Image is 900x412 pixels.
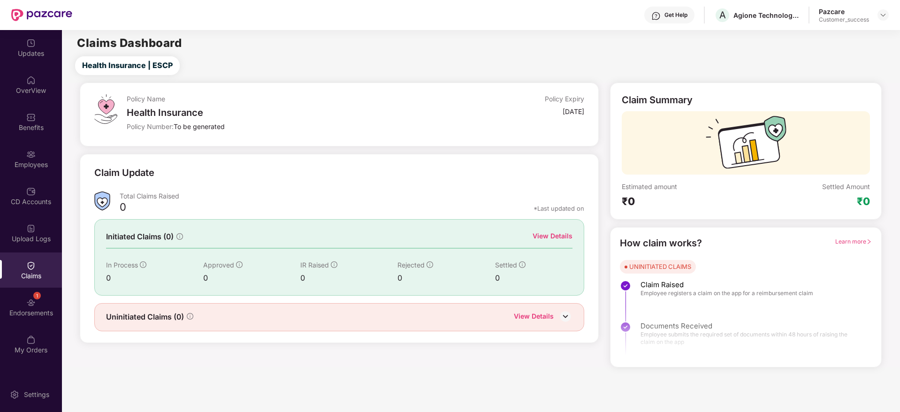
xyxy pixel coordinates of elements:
[331,261,337,268] span: info-circle
[300,261,329,269] span: IR Raised
[835,238,872,245] span: Learn more
[651,11,661,21] img: svg+xml;base64,PHN2ZyBpZD0iSGVscC0zMngzMiIgeG1sbnM9Imh0dHA6Ly93d3cudzMub3JnLzIwMDAvc3ZnIiB3aWR0aD...
[33,292,41,299] div: 1
[495,272,573,284] div: 0
[127,122,432,131] div: Policy Number:
[26,335,36,344] img: svg+xml;base64,PHN2ZyBpZD0iTXlfT3JkZXJzIiBkYXRhLW5hbWU9Ik15IE9yZGVycyIgeG1sbnM9Imh0dHA6Ly93d3cudz...
[558,309,572,323] img: DownIcon
[427,261,433,268] span: info-circle
[26,76,36,85] img: svg+xml;base64,PHN2ZyBpZD0iSG9tZSIgeG1sbnM9Imh0dHA6Ly93d3cudzMub3JnLzIwMDAvc3ZnIiB3aWR0aD0iMjAiIG...
[203,261,234,269] span: Approved
[629,262,691,271] div: UNINITIATED CLAIMS
[94,166,154,180] div: Claim Update
[10,390,19,399] img: svg+xml;base64,PHN2ZyBpZD0iU2V0dGluZy0yMHgyMCIgeG1sbnM9Imh0dHA6Ly93d3cudzMub3JnLzIwMDAvc3ZnIiB3aW...
[300,272,397,284] div: 0
[819,7,869,16] div: Pazcare
[26,224,36,233] img: svg+xml;base64,PHN2ZyBpZD0iVXBsb2FkX0xvZ3MiIGRhdGEtbmFtZT0iVXBsb2FkIExvZ3MiIHhtbG5zPSJodHRwOi8vd3...
[106,231,174,243] span: Initiated Claims (0)
[26,113,36,122] img: svg+xml;base64,PHN2ZyBpZD0iQmVuZWZpdHMiIHhtbG5zPSJodHRwOi8vd3d3LnczLm9yZy8yMDAwL3N2ZyIgd2lkdGg9Ij...
[21,390,52,399] div: Settings
[819,16,869,23] div: Customer_success
[397,261,425,269] span: Rejected
[106,261,138,269] span: In Process
[120,200,126,216] div: 0
[641,280,813,290] span: Claim Raised
[82,60,173,71] span: Health Insurance | ESCP
[641,290,813,297] span: Employee registers a claim on the app for a reimbursement claim
[545,94,584,103] div: Policy Expiry
[11,9,72,21] img: New Pazcare Logo
[534,204,584,213] div: *Last updated on
[94,94,117,124] img: svg+xml;base64,PHN2ZyB4bWxucz0iaHR0cDovL3d3dy53My5vcmcvMjAwMC9zdmciIHdpZHRoPSI0OS4zMiIgaGVpZ2h0PS...
[563,107,584,116] div: [DATE]
[620,280,631,291] img: svg+xml;base64,PHN2ZyBpZD0iU3RlcC1Eb25lLTMyeDMyIiB4bWxucz0iaHR0cDovL3d3dy53My5vcmcvMjAwMC9zdmciIH...
[622,182,746,191] div: Estimated amount
[106,272,203,284] div: 0
[26,150,36,159] img: svg+xml;base64,PHN2ZyBpZD0iRW1wbG95ZWVzIiB4bWxucz0iaHR0cDovL3d3dy53My5vcmcvMjAwMC9zdmciIHdpZHRoPS...
[706,116,786,175] img: svg+xml;base64,PHN2ZyB3aWR0aD0iMTcyIiBoZWlnaHQ9IjExMyIgdmlld0JveD0iMCAwIDE3MiAxMTMiIGZpbGw9Im5vbm...
[77,38,182,49] h2: Claims Dashboard
[174,122,225,130] span: To be generated
[397,272,495,284] div: 0
[127,94,432,103] div: Policy Name
[140,261,146,268] span: info-circle
[622,195,746,208] div: ₹0
[519,261,526,268] span: info-circle
[26,187,36,196] img: svg+xml;base64,PHN2ZyBpZD0iQ0RfQWNjb3VudHMiIGRhdGEtbmFtZT0iQ0QgQWNjb3VudHMiIHhtbG5zPSJodHRwOi8vd3...
[26,298,36,307] img: svg+xml;base64,PHN2ZyBpZD0iRW5kb3JzZW1lbnRzIiB4bWxucz0iaHR0cDovL3d3dy53My5vcmcvMjAwMC9zdmciIHdpZH...
[495,261,517,269] span: Settled
[822,182,870,191] div: Settled Amount
[203,272,300,284] div: 0
[879,11,887,19] img: svg+xml;base64,PHN2ZyBpZD0iRHJvcGRvd24tMzJ4MzIiIHhtbG5zPSJodHRwOi8vd3d3LnczLm9yZy8yMDAwL3N2ZyIgd2...
[664,11,687,19] div: Get Help
[857,195,870,208] div: ₹0
[236,261,243,268] span: info-circle
[187,313,193,320] span: info-circle
[733,11,799,20] div: Agione Technologies Private Limited
[75,56,180,75] button: Health Insurance | ESCP
[620,236,702,251] div: How claim works?
[94,191,110,211] img: ClaimsSummaryIcon
[533,231,572,241] div: View Details
[120,191,585,200] div: Total Claims Raised
[106,311,184,323] span: Uninitiated Claims (0)
[127,107,432,118] div: Health Insurance
[719,9,726,21] span: A
[26,38,36,48] img: svg+xml;base64,PHN2ZyBpZD0iVXBkYXRlZCIgeG1sbnM9Imh0dHA6Ly93d3cudzMub3JnLzIwMDAvc3ZnIiB3aWR0aD0iMj...
[866,239,872,244] span: right
[26,261,36,270] img: svg+xml;base64,PHN2ZyBpZD0iQ2xhaW0iIHhtbG5zPSJodHRwOi8vd3d3LnczLm9yZy8yMDAwL3N2ZyIgd2lkdGg9IjIwIi...
[176,233,183,240] span: info-circle
[622,94,693,106] div: Claim Summary
[514,311,554,323] div: View Details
